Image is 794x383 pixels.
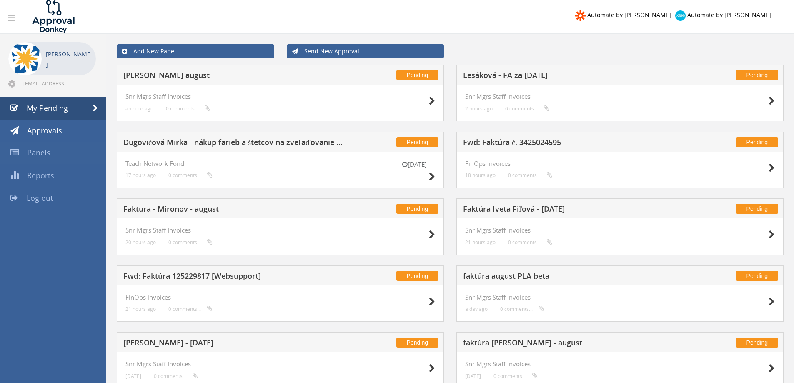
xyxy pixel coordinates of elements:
[46,49,92,70] p: [PERSON_NAME]
[736,271,778,281] span: Pending
[463,339,683,349] h5: faktúra [PERSON_NAME] - august
[687,11,771,19] span: Automate by [PERSON_NAME]
[465,93,775,100] h4: Snr Mgrs Staff Invoices
[125,160,435,167] h4: Teach Network Fond
[125,294,435,301] h4: FinOps invoices
[396,137,438,147] span: Pending
[154,373,198,379] small: 0 comments...
[287,44,444,58] a: Send New Approval
[505,105,549,112] small: 0 comments...
[463,138,683,149] h5: Fwd: Faktúra č. 3425024595
[125,172,156,178] small: 17 hours ago
[465,227,775,234] h4: Snr Mgrs Staff Invoices
[396,204,438,214] span: Pending
[27,125,62,135] span: Approvals
[168,306,213,312] small: 0 comments...
[123,205,343,215] h5: Faktura - Mironov - august
[508,239,552,245] small: 0 comments...
[465,306,488,312] small: a day ago
[125,360,435,368] h4: Snr Mgrs Staff Invoices
[27,170,54,180] span: Reports
[736,137,778,147] span: Pending
[166,105,210,112] small: 0 comments...
[23,80,94,87] span: [EMAIL_ADDRESS][DOMAIN_NAME]
[736,204,778,214] span: Pending
[125,227,435,234] h4: Snr Mgrs Staff Invoices
[465,360,775,368] h4: Snr Mgrs Staff Invoices
[508,172,552,178] small: 0 comments...
[463,205,683,215] h5: Faktúra Iveta Fiľová - [DATE]
[125,93,435,100] h4: Snr Mgrs Staff Invoices
[396,338,438,348] span: Pending
[393,160,435,169] small: [DATE]
[168,239,213,245] small: 0 comments...
[168,172,213,178] small: 0 comments...
[675,10,686,21] img: xero-logo.png
[117,44,274,58] a: Add New Panel
[463,272,683,283] h5: faktúra august PLA beta
[27,103,68,113] span: My Pending
[123,339,343,349] h5: [PERSON_NAME] - [DATE]
[465,172,496,178] small: 18 hours ago
[125,306,156,312] small: 21 hours ago
[500,306,544,312] small: 0 comments...
[736,338,778,348] span: Pending
[465,239,496,245] small: 21 hours ago
[575,10,586,21] img: zapier-logomark.png
[736,70,778,80] span: Pending
[125,373,141,379] small: [DATE]
[125,105,153,112] small: an hour ago
[465,105,493,112] small: 2 hours ago
[465,160,775,167] h4: FinOps invoices
[396,70,438,80] span: Pending
[587,11,671,19] span: Automate by [PERSON_NAME]
[27,148,50,158] span: Panels
[123,272,343,283] h5: Fwd: Faktúra 125229817 [Websupport]
[27,193,53,203] span: Log out
[465,294,775,301] h4: Snr Mgrs Staff Invoices
[123,138,343,149] h5: Dugovičová Mirka - nákup farieb a štetcov na zveľaďovanie [PERSON_NAME]
[123,71,343,82] h5: [PERSON_NAME] august
[396,271,438,281] span: Pending
[465,373,481,379] small: [DATE]
[125,239,156,245] small: 20 hours ago
[493,373,538,379] small: 0 comments...
[463,71,683,82] h5: Lesáková - FA za [DATE]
